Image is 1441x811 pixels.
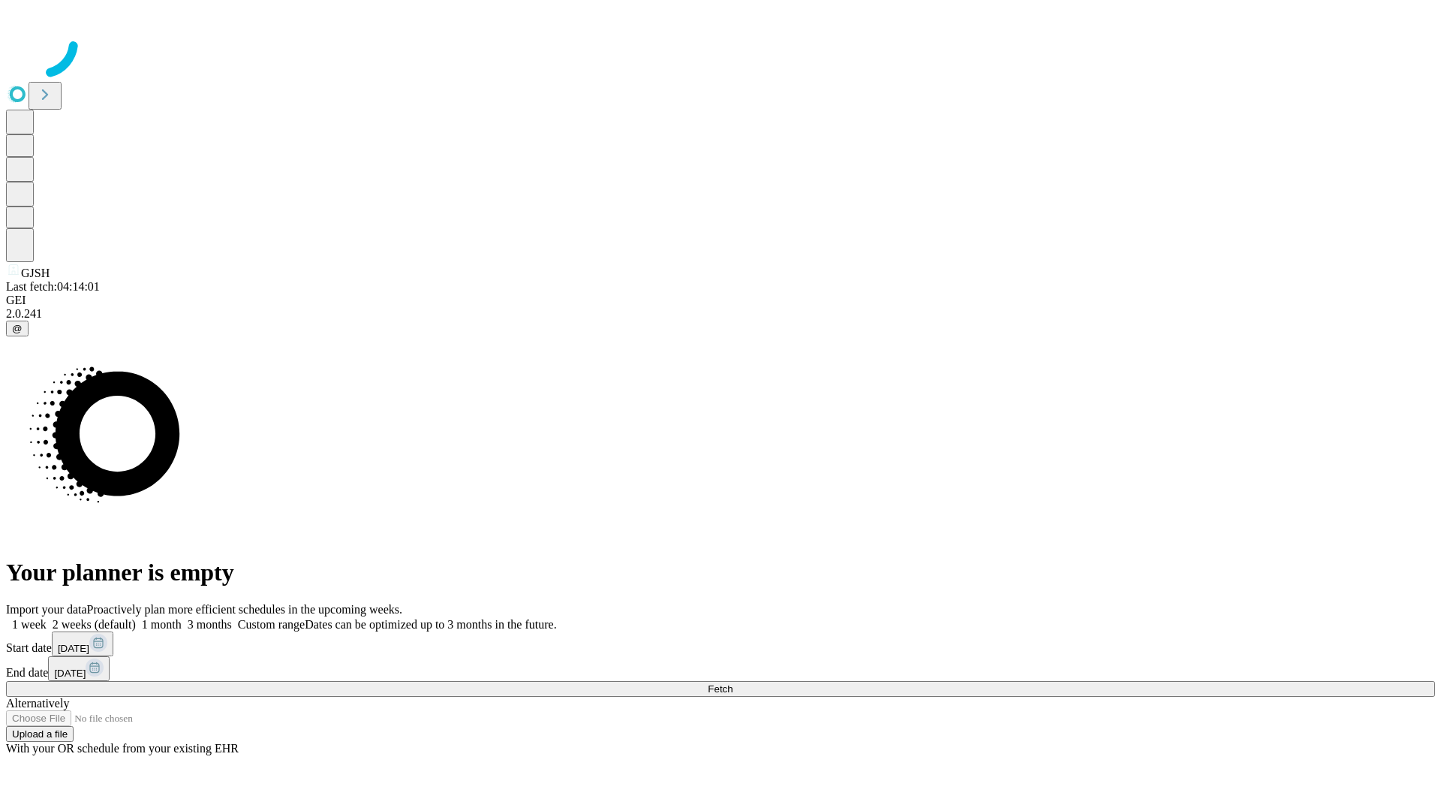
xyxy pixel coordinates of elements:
[6,307,1435,321] div: 2.0.241
[6,294,1435,307] div: GEI
[21,267,50,279] span: GJSH
[6,280,100,293] span: Last fetch: 04:14:01
[12,618,47,631] span: 1 week
[6,559,1435,586] h1: Your planner is empty
[6,632,1435,656] div: Start date
[6,726,74,742] button: Upload a file
[48,656,110,681] button: [DATE]
[6,742,239,755] span: With your OR schedule from your existing EHR
[52,632,113,656] button: [DATE]
[54,668,86,679] span: [DATE]
[58,643,89,654] span: [DATE]
[142,618,182,631] span: 1 month
[87,603,402,616] span: Proactively plan more efficient schedules in the upcoming weeks.
[238,618,305,631] span: Custom range
[6,603,87,616] span: Import your data
[708,683,733,695] span: Fetch
[6,321,29,336] button: @
[6,681,1435,697] button: Fetch
[53,618,136,631] span: 2 weeks (default)
[12,323,23,334] span: @
[305,618,556,631] span: Dates can be optimized up to 3 months in the future.
[6,697,69,710] span: Alternatively
[188,618,232,631] span: 3 months
[6,656,1435,681] div: End date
